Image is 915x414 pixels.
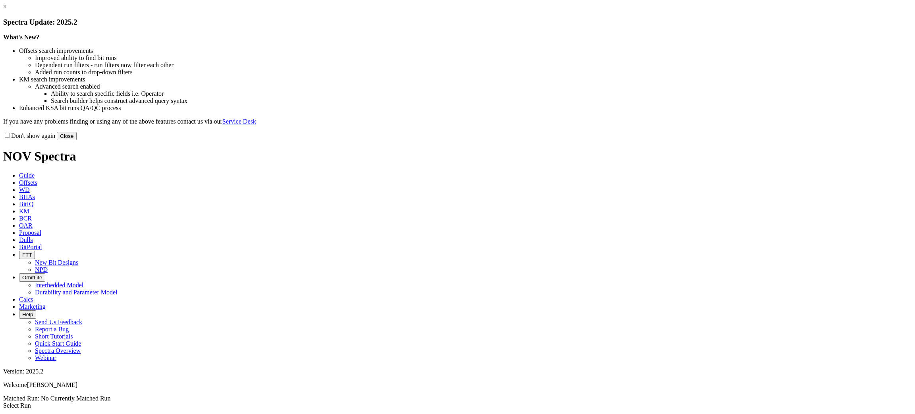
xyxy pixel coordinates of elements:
span: No Currently Matched Run [41,395,111,402]
a: Spectra Overview [35,347,81,354]
a: Send Us Feedback [35,319,82,325]
button: Close [57,132,77,140]
li: Offsets search improvements [19,47,912,54]
span: Dulls [19,236,33,243]
span: WD [19,186,30,193]
a: Quick Start Guide [35,340,81,347]
span: KM [19,208,29,215]
span: Guide [19,172,35,179]
span: BitIQ [19,201,33,207]
span: OAR [19,222,33,229]
a: New Bit Designs [35,259,78,266]
a: NPD [35,266,48,273]
span: Offsets [19,179,37,186]
span: Matched Run: [3,395,39,402]
li: Added run counts to drop-down filters [35,69,912,76]
span: OrbitLite [22,275,42,281]
a: Durability and Parameter Model [35,289,118,296]
li: Ability to search specific fields i.e. Operator [51,90,912,97]
li: Enhanced KSA bit runs QA/QC process [19,104,912,112]
a: Service Desk [222,118,256,125]
span: FTT [22,252,32,258]
li: Search builder helps construct advanced query syntax [51,97,912,104]
li: Advanced search enabled [35,83,912,90]
input: Don't show again [5,133,10,138]
span: Calcs [19,296,33,303]
p: If you have any problems finding or using any of the above features contact us via our [3,118,912,125]
a: Interbedded Model [35,282,83,288]
a: × [3,3,7,10]
h1: NOV Spectra [3,149,912,164]
span: BCR [19,215,32,222]
strong: What's New? [3,34,39,41]
label: Don't show again [3,132,55,139]
span: Proposal [19,229,41,236]
li: Improved ability to find bit runs [35,54,912,62]
span: Help [22,311,33,317]
a: Select Run [3,402,31,409]
span: Marketing [19,303,46,310]
p: Welcome [3,381,912,389]
li: KM search improvements [19,76,912,83]
div: Version: 2025.2 [3,368,912,375]
li: Dependent run filters - run filters now filter each other [35,62,912,69]
span: BitPortal [19,244,42,250]
a: Short Tutorials [35,333,73,340]
a: Webinar [35,354,56,361]
a: Report a Bug [35,326,69,333]
span: BHAs [19,193,35,200]
h3: Spectra Update: 2025.2 [3,18,912,27]
span: [PERSON_NAME] [27,381,77,388]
